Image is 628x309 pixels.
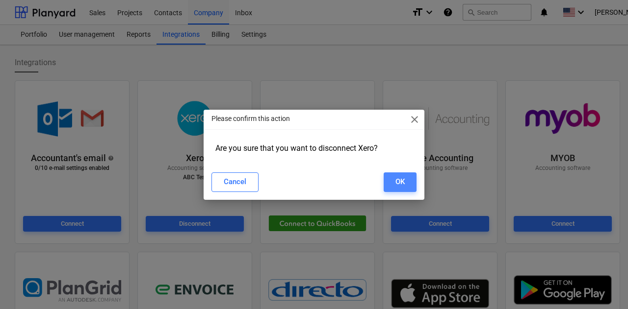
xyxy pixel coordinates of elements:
[211,140,417,157] div: Are you sure that you want to disconnect Xero?
[224,175,246,188] div: Cancel
[579,262,628,309] iframe: Chat Widget
[211,172,259,192] button: Cancel
[384,172,417,192] button: OK
[579,262,628,309] div: Віджет чату
[409,114,420,125] span: close
[211,114,290,124] p: Please confirm this action
[395,175,405,188] div: OK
